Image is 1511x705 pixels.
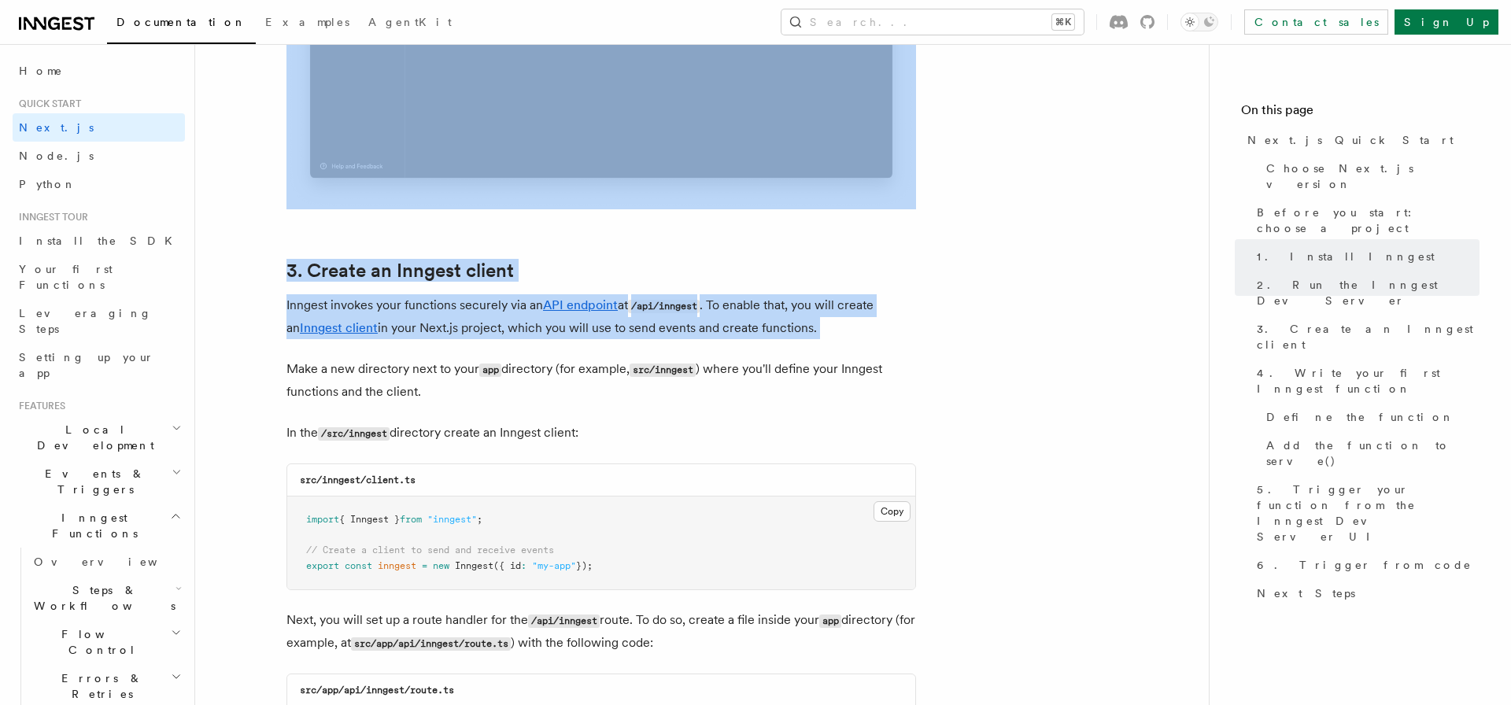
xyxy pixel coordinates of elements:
[28,670,171,702] span: Errors & Retries
[13,504,185,548] button: Inngest Functions
[256,5,359,42] a: Examples
[400,514,422,525] span: from
[1257,557,1472,573] span: 6. Trigger from code
[433,560,449,571] span: new
[306,514,339,525] span: import
[13,415,185,460] button: Local Development
[1241,126,1480,154] a: Next.js Quick Start
[13,466,172,497] span: Events & Triggers
[19,63,63,79] span: Home
[543,297,618,312] a: API endpoint
[351,637,511,651] code: src/app/api/inngest/route.ts
[576,560,593,571] span: });
[1257,482,1480,544] span: 5. Trigger your function from the Inngest Dev Server UI
[1260,154,1480,198] a: Choose Next.js version
[13,170,185,198] a: Python
[874,501,911,522] button: Copy
[1251,198,1480,242] a: Before you start: choose a project
[116,16,246,28] span: Documentation
[532,560,576,571] span: "my-app"
[1251,315,1480,359] a: 3. Create an Inngest client
[455,560,493,571] span: Inngest
[1260,431,1480,475] a: Add the function to serve()
[28,548,185,576] a: Overview
[339,514,400,525] span: { Inngest }
[1251,475,1480,551] a: 5. Trigger your function from the Inngest Dev Server UI
[13,400,65,412] span: Features
[1251,271,1480,315] a: 2. Run the Inngest Dev Server
[521,560,526,571] span: :
[19,234,182,247] span: Install the SDK
[1251,579,1480,607] a: Next Steps
[819,615,841,628] code: app
[286,260,514,282] a: 3. Create an Inngest client
[13,460,185,504] button: Events & Triggers
[1257,585,1355,601] span: Next Steps
[1260,403,1480,431] a: Define the function
[781,9,1084,35] button: Search...⌘K
[427,514,477,525] span: "inngest"
[1244,9,1388,35] a: Contact sales
[107,5,256,44] a: Documentation
[13,142,185,170] a: Node.js
[19,351,154,379] span: Setting up your app
[479,364,501,377] code: app
[13,255,185,299] a: Your first Functions
[300,320,378,335] a: Inngest client
[19,178,76,190] span: Python
[422,560,427,571] span: =
[1052,14,1074,30] kbd: ⌘K
[1257,205,1480,236] span: Before you start: choose a project
[34,556,196,568] span: Overview
[1266,437,1480,469] span: Add the function to serve()
[1241,101,1480,126] h4: On this page
[1251,551,1480,579] a: 6. Trigger from code
[1395,9,1498,35] a: Sign Up
[286,609,916,655] p: Next, you will set up a route handler for the route. To do so, create a file inside your director...
[528,615,600,628] code: /api/inngest
[13,343,185,387] a: Setting up your app
[13,211,88,223] span: Inngest tour
[1180,13,1218,31] button: Toggle dark mode
[19,149,94,162] span: Node.js
[19,307,152,335] span: Leveraging Steps
[306,544,554,556] span: // Create a client to send and receive events
[1247,132,1454,148] span: Next.js Quick Start
[286,294,916,339] p: Inngest invokes your functions securely via an at . To enable that, you will create an in your Ne...
[359,5,461,42] a: AgentKit
[13,227,185,255] a: Install the SDK
[1251,359,1480,403] a: 4. Write your first Inngest function
[1251,242,1480,271] a: 1. Install Inngest
[286,358,916,403] p: Make a new directory next to your directory (for example, ) where you'll define your Inngest func...
[300,685,454,696] code: src/app/api/inngest/route.ts
[306,560,339,571] span: export
[628,300,700,313] code: /api/inngest
[13,510,170,541] span: Inngest Functions
[1266,161,1480,192] span: Choose Next.js version
[300,474,416,485] code: src/inngest/client.ts
[19,121,94,134] span: Next.js
[630,364,696,377] code: src/inngest
[368,16,452,28] span: AgentKit
[13,57,185,85] a: Home
[13,422,172,453] span: Local Development
[493,560,521,571] span: ({ id
[28,576,185,620] button: Steps & Workflows
[19,263,113,291] span: Your first Functions
[13,98,81,110] span: Quick start
[1266,409,1454,425] span: Define the function
[378,560,416,571] span: inngest
[13,113,185,142] a: Next.js
[345,560,372,571] span: const
[1257,365,1480,397] span: 4. Write your first Inngest function
[28,626,171,658] span: Flow Control
[477,514,482,525] span: ;
[28,620,185,664] button: Flow Control
[1257,321,1480,352] span: 3. Create an Inngest client
[265,16,349,28] span: Examples
[28,582,175,614] span: Steps & Workflows
[1257,249,1435,264] span: 1. Install Inngest
[318,427,390,441] code: /src/inngest
[13,299,185,343] a: Leveraging Steps
[286,422,916,445] p: In the directory create an Inngest client:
